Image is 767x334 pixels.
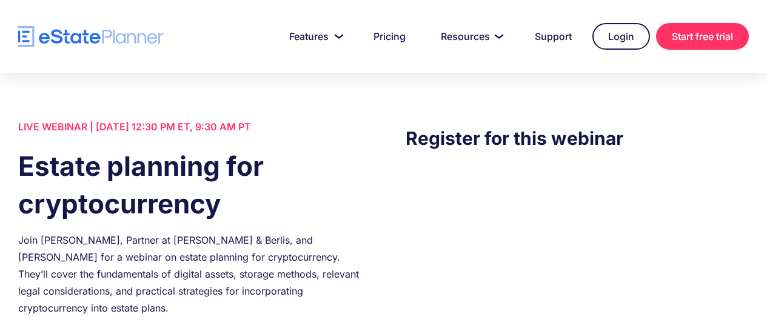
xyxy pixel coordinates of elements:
[426,24,514,48] a: Resources
[18,232,361,316] div: Join [PERSON_NAME], Partner at [PERSON_NAME] & Berlis, and [PERSON_NAME] for a webinar on estate ...
[656,23,749,50] a: Start free trial
[18,118,361,135] div: LIVE WEBINAR | [DATE] 12:30 PM ET, 9:30 AM PT
[18,26,164,47] a: home
[592,23,650,50] a: Login
[520,24,586,48] a: Support
[275,24,353,48] a: Features
[18,147,361,222] h1: Estate planning for cryptocurrency
[359,24,420,48] a: Pricing
[406,124,749,152] h3: Register for this webinar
